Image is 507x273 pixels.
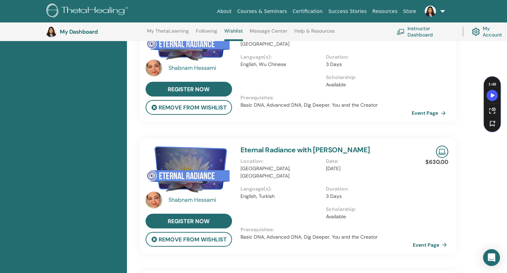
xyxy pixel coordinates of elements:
[240,233,412,241] p: Basic DNA, Advanced DNA, Dig Deeper, You and the Creator
[483,249,500,266] div: Open Intercom Messenger
[250,28,287,39] a: Message Center
[240,185,322,193] p: Language(s) :
[240,101,412,109] p: Basic DNA, Advanced DNA, Dig Deeper, You and the Creator
[294,28,335,39] a: Help & Resources
[168,86,210,93] span: register now
[196,28,217,39] a: Following
[146,82,232,96] a: register now
[146,232,232,247] button: remove from wishlist
[146,60,162,76] img: default.jpg
[146,146,232,194] img: Eternal Radiance
[425,6,436,17] img: default.jpg
[326,74,407,81] p: Scholarship :
[46,26,57,37] img: default.jpg
[146,214,232,228] a: register now
[168,196,233,204] a: Shabnam Hessami
[46,4,130,19] img: logo.png
[240,61,322,68] p: English, Wu Chinese
[240,94,412,101] p: Prerequisites :
[290,5,325,18] a: Certification
[146,192,162,208] img: default.jpg
[400,5,419,18] a: Store
[240,193,322,200] p: English, Turkish
[326,165,407,172] p: [DATE]
[240,158,322,165] p: Location :
[240,145,370,154] a: Eternal Radiance with [PERSON_NAME]
[326,185,407,193] p: Duration :
[240,226,412,233] p: Prerequisites :
[214,5,234,18] a: About
[240,53,322,61] p: Language(s) :
[235,5,290,18] a: Courses & Seminars
[425,158,448,166] p: $630.00
[60,28,130,35] h3: My Dashboard
[326,61,407,68] p: 3 Days
[412,108,449,118] a: Event Page
[326,193,407,200] p: 3 Days
[397,24,454,39] a: Instructor Dashboard
[224,28,243,41] a: Wishlist
[326,81,407,88] p: Available
[147,28,189,39] a: My ThetaLearning
[146,100,232,115] button: remove from wishlist
[397,29,405,35] img: chalkboard-teacher.svg
[326,213,407,220] p: Available
[326,53,407,61] p: Duration :
[240,165,322,180] p: [GEOGRAPHIC_DATA], [GEOGRAPHIC_DATA]
[413,240,450,250] a: Event Page
[326,206,407,213] p: Scholarship :
[436,146,448,158] img: Live Online Seminar
[370,5,400,18] a: Resources
[326,5,370,18] a: Success Stories
[326,158,407,165] p: Date :
[168,64,233,72] a: Shabnam Hessami
[168,218,210,225] span: register now
[472,26,480,38] img: cog.svg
